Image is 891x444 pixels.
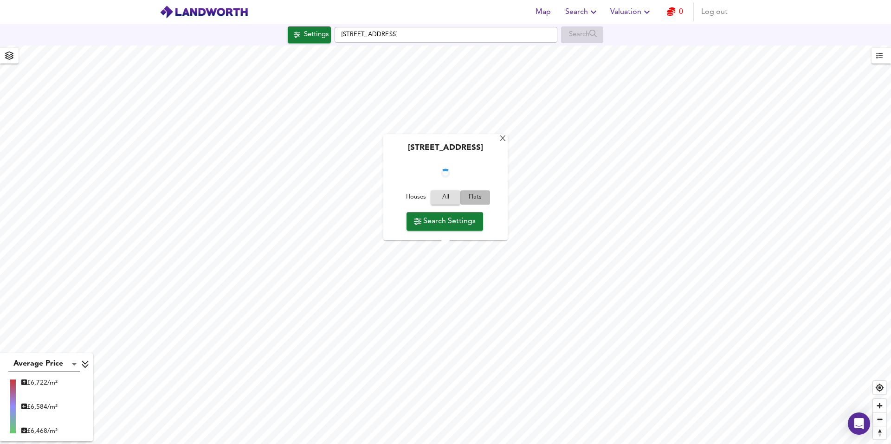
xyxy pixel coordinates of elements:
div: Average Price [8,357,80,372]
button: Flats [460,191,490,205]
div: Enable a Source before running a Search [561,26,603,43]
button: Search [562,3,603,21]
button: All [431,191,460,205]
button: Find my location [873,381,886,394]
span: Valuation [610,6,652,19]
span: Search [565,6,599,19]
span: All [435,193,456,203]
div: Open Intercom Messenger [848,412,870,435]
button: Map [528,3,558,21]
div: £ 6,584/m² [21,402,58,412]
button: Valuation [607,3,656,21]
div: Settings [304,29,329,41]
div: Click to configure Search Settings [288,26,331,43]
button: Zoom in [873,399,886,412]
img: logo [160,5,248,19]
button: 0 [660,3,690,21]
span: Houses [403,193,428,203]
button: Zoom out [873,412,886,426]
span: Flats [463,193,488,203]
button: Settings [288,26,331,43]
div: X [499,135,507,144]
button: Reset bearing to north [873,426,886,439]
input: Enter a location... [335,27,557,43]
button: Houses [401,191,431,205]
button: Search Settings [407,212,483,231]
button: Log out [697,3,731,21]
span: Zoom out [873,413,886,426]
div: £ 6,468/m² [21,426,58,436]
span: Log out [701,6,728,19]
div: £ 6,722/m² [21,378,58,387]
a: 0 [667,6,683,19]
div: [STREET_ADDRESS] [388,144,503,159]
span: Search Settings [414,215,476,228]
span: Map [532,6,554,19]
